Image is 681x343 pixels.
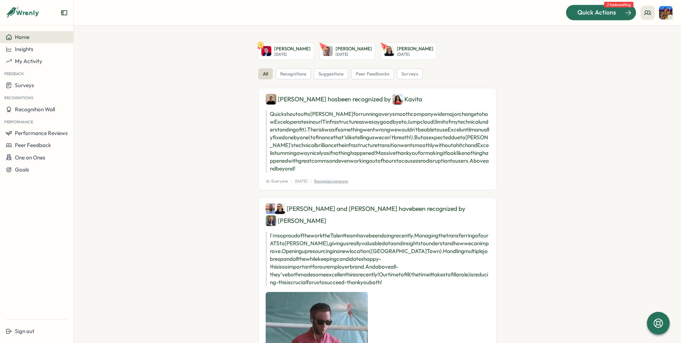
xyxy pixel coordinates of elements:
img: Kavita Thomas [392,94,403,105]
span: Surveys [15,82,34,89]
button: Expand sidebar [61,9,68,16]
span: My Activity [15,58,42,64]
span: Quick Actions [577,8,616,17]
img: Hanna Smith [266,215,276,226]
img: Robin McDowell [323,46,333,56]
p: [PERSON_NAME] [274,46,311,52]
span: 2 tasks waiting [604,2,633,7]
span: Insights [15,46,33,52]
div: [PERSON_NAME] [266,215,326,226]
a: Robin McDowell[PERSON_NAME][DATE] [320,43,375,60]
span: Recognition Wall [15,106,55,113]
p: | [310,178,311,184]
span: all [263,71,268,77]
img: Sara Knott [275,203,285,214]
span: Home [15,34,29,40]
p: I'm so proud of the work the Talent team have been doing recently. Managing the transferring of o... [266,232,489,286]
div: [PERSON_NAME] has been recognized by [266,94,489,105]
img: Steven [261,46,271,56]
div: [PERSON_NAME] and [PERSON_NAME] have been recognized by [266,203,489,226]
span: Sign out [15,328,34,334]
p: [DATE] [274,52,311,57]
p: | [291,178,292,184]
img: Sara Knott [384,46,394,56]
p: [DATE] [295,178,308,184]
img: Laurie Dunn [266,94,276,105]
p: Quick shout out to [PERSON_NAME] for running a very smooth company wide major change to how Excel... [266,110,489,173]
span: Everyone [266,178,288,184]
span: One on Ones [15,154,45,161]
a: Sara Knott[PERSON_NAME][DATE] [381,43,437,60]
p: [DATE] [397,52,433,57]
p: [PERSON_NAME] [397,46,433,52]
p: Recognize someone [314,178,348,184]
img: Jack Stockton [266,203,276,214]
img: Nicole Stanaland [659,6,672,19]
span: Goals [15,166,29,173]
span: peer feedbacks [356,71,389,77]
button: Quick Actions [566,5,636,20]
span: recognitions [280,71,306,77]
span: surveys [402,71,418,77]
a: 6Steven[PERSON_NAME][DATE] [258,43,314,60]
p: [PERSON_NAME] [336,46,372,52]
span: Peer Feedback [15,142,51,148]
p: [DATE] [336,52,372,57]
span: suggestions [319,71,344,77]
text: 6 [260,42,262,47]
span: Performance Reviews [15,130,68,136]
div: Kavita [392,94,422,105]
